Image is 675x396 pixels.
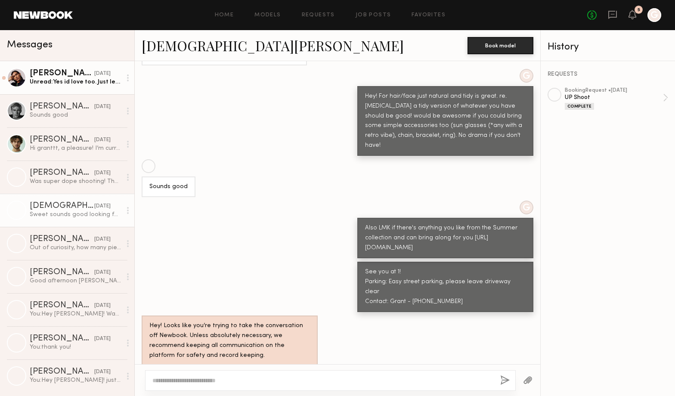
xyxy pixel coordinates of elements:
div: You: thank you! [30,343,121,351]
div: Hey! For hair/face just natural and tidy is great. re. [MEDICAL_DATA] a tidy version of whatever ... [365,92,526,151]
div: [DATE] [94,235,111,244]
div: Sounds good [149,182,188,192]
a: Favorites [412,12,446,18]
div: [DATE] [94,368,111,376]
div: [DATE] [94,103,111,111]
div: [DATE] [94,169,111,177]
div: Sounds good [30,111,121,119]
a: Book model [468,41,533,49]
div: [PERSON_NAME] [30,169,94,177]
a: Models [254,12,281,18]
div: [DATE] [94,269,111,277]
a: Home [215,12,234,18]
div: [PERSON_NAME] [30,368,94,376]
div: [DATE] [94,202,111,210]
div: Also LMK if there's anything you like from the Summer collection and can bring along for you [URL... [365,223,526,253]
div: Unread: Yes id love too. Just let me know when. Blessings [30,78,121,86]
a: Requests [302,12,335,18]
div: You: Hey [PERSON_NAME]! just checking in on this? [30,376,121,384]
a: [DEMOGRAPHIC_DATA][PERSON_NAME] [142,36,404,55]
div: UP Shoot [565,93,663,102]
div: [DATE] [94,70,111,78]
div: [PERSON_NAME] [30,301,94,310]
div: [DATE] [94,136,111,144]
div: Complete [565,103,594,110]
div: Hi granttt, a pleasure! I’m currently planning to go to [GEOGRAPHIC_DATA] to do some work next month [30,144,121,152]
div: Was super dope shooting! Thanks for having me! [30,177,121,186]
span: Messages [7,40,53,50]
div: [DATE] [94,302,111,310]
div: [PERSON_NAME] [30,69,94,78]
button: Book model [468,37,533,54]
a: bookingRequest •[DATE]UP ShootComplete [565,88,668,110]
div: REQUESTS [548,71,668,77]
div: 5 [638,8,640,12]
div: booking Request • [DATE] [565,88,663,93]
div: Sweet sounds good looking forward!! [30,210,121,219]
a: Job Posts [356,12,391,18]
div: Hey! Looks like you’re trying to take the conversation off Newbook. Unless absolutely necessary, ... [149,321,310,361]
div: [PERSON_NAME] [30,102,94,111]
div: Good afternoon [PERSON_NAME], thank you for reaching out. I am impressed by the vintage designs o... [30,277,121,285]
div: [PERSON_NAME] [30,334,94,343]
div: You: Hey [PERSON_NAME]! Wanted to send you some Summer pieces, pinged you on i g . LMK! [30,310,121,318]
div: See you at 1! Parking: Easy street parking, please leave driveway clear Contact: Grant - [PHONE_N... [365,267,526,307]
a: G [647,8,661,22]
div: Out of curiosity, how many pieces would you be gifting? [30,244,121,252]
div: History [548,42,668,52]
div: [PERSON_NAME] [30,136,94,144]
div: [PERSON_NAME] [30,235,94,244]
div: [DEMOGRAPHIC_DATA][PERSON_NAME] [30,202,94,210]
div: [DATE] [94,335,111,343]
div: [PERSON_NAME] [30,268,94,277]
